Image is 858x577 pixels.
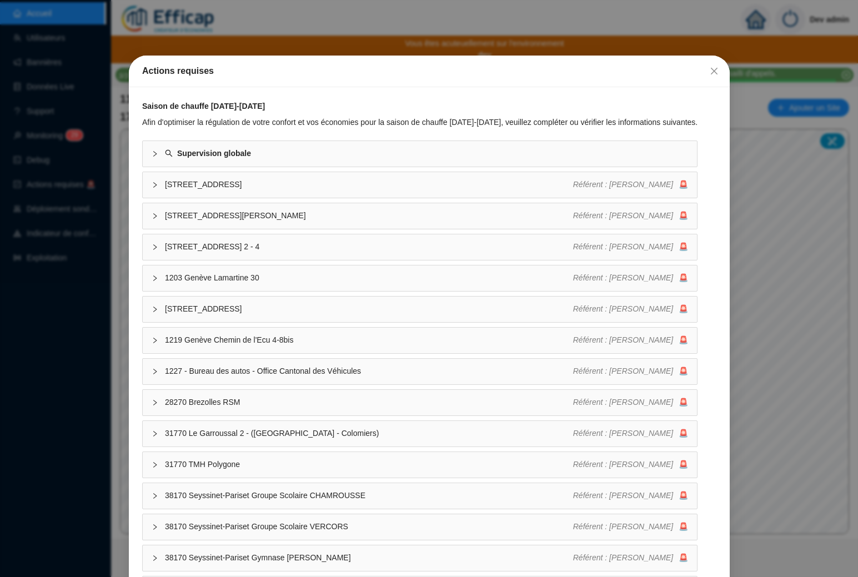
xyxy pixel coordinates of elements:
span: Référent : [PERSON_NAME] [573,522,674,531]
div: 1219 Genève Chemin de l'Ecu 4-8bisRéférent : [PERSON_NAME]🚨 [143,328,697,353]
div: 38170 Seyssinet-Pariset Groupe Scolaire VERCORSRéférent : [PERSON_NAME]🚨 [143,514,697,540]
span: Référent : [PERSON_NAME] [573,553,674,562]
span: 31770 Le Garroussal 2 - ([GEOGRAPHIC_DATA] - Colomiers) [165,428,573,439]
span: Référent : [PERSON_NAME] [573,180,674,189]
div: [STREET_ADDRESS]Référent : [PERSON_NAME]🚨 [143,297,697,322]
span: Référent : [PERSON_NAME] [573,460,674,469]
div: 🚨 [573,521,689,533]
span: [STREET_ADDRESS] 2 - 4 [165,241,573,253]
span: Référent : [PERSON_NAME] [573,242,674,251]
span: 38170 Seyssinet-Pariset Groupe Scolaire VERCORS [165,521,573,533]
div: 🚨 [573,334,689,346]
div: 🚨 [573,490,689,501]
div: 🚨 [573,365,689,377]
span: close [709,67,718,76]
div: 🚨 [573,428,689,439]
div: 28270 Brezolles RSMRéférent : [PERSON_NAME]🚨 [143,390,697,415]
span: collapsed [152,150,158,157]
div: [STREET_ADDRESS][PERSON_NAME]Référent : [PERSON_NAME]🚨 [143,203,697,229]
span: Référent : [PERSON_NAME] [573,335,674,344]
div: 🚨 [573,552,689,564]
span: search [165,149,173,157]
span: collapsed [152,493,158,499]
span: collapsed [152,306,158,313]
span: collapsed [152,555,158,561]
span: Référent : [PERSON_NAME] [573,398,674,407]
div: Actions requises [142,64,716,78]
div: 38170 Seyssinet-Pariset Gymnase [PERSON_NAME]Référent : [PERSON_NAME]🚨 [143,545,697,571]
span: 1219 Genève Chemin de l'Ecu 4-8bis [165,334,573,346]
div: Afin d'optimiser la régulation de votre confort et vos économies pour la saison de chauffe [DATE]... [142,117,698,128]
span: 28270 Brezolles RSM [165,397,573,408]
strong: Saison de chauffe [DATE]-[DATE] [142,102,265,111]
div: 🚨 [573,179,689,190]
div: 🚨 [573,272,689,284]
span: collapsed [152,244,158,250]
span: Fermer [705,67,722,76]
div: Supervision globale [143,141,697,167]
span: Référent : [PERSON_NAME] [573,429,674,438]
span: 1203 Genève Lamartine 30 [165,272,573,284]
div: 🚨 [573,210,689,222]
div: 1203 Genève Lamartine 30Référent : [PERSON_NAME]🚨 [143,265,697,291]
span: collapsed [152,275,158,282]
span: Référent : [PERSON_NAME] [573,273,674,282]
span: collapsed [152,182,158,188]
span: Référent : [PERSON_NAME] [573,491,674,500]
div: [STREET_ADDRESS]Référent : [PERSON_NAME]🚨 [143,172,697,198]
span: 1227 - Bureau des autos - Office Cantonal des Véhicules [165,365,573,377]
strong: Supervision globale [177,149,251,158]
span: collapsed [152,524,158,530]
span: Référent : [PERSON_NAME] [573,304,674,313]
div: 🚨 [573,459,689,470]
span: [STREET_ADDRESS] [165,303,573,315]
span: [STREET_ADDRESS] [165,179,573,190]
div: 1227 - Bureau des autos - Office Cantonal des VéhiculesRéférent : [PERSON_NAME]🚨 [143,359,697,384]
span: collapsed [152,368,158,375]
button: Close [705,62,722,80]
div: 31770 TMH PolygoneRéférent : [PERSON_NAME]🚨 [143,452,697,478]
div: 🚨 [573,241,689,253]
div: 🚨 [573,303,689,315]
span: collapsed [152,430,158,437]
span: collapsed [152,461,158,468]
div: [STREET_ADDRESS] 2 - 4Référent : [PERSON_NAME]🚨 [143,234,697,260]
span: 31770 TMH Polygone [165,459,573,470]
span: collapsed [152,399,158,406]
span: Référent : [PERSON_NAME] [573,211,674,220]
span: collapsed [152,337,158,344]
span: Référent : [PERSON_NAME] [573,367,674,375]
span: 38170 Seyssinet-Pariset Gymnase [PERSON_NAME] [165,552,573,564]
div: 38170 Seyssinet-Pariset Groupe Scolaire CHAMROUSSERéférent : [PERSON_NAME]🚨 [143,483,697,509]
span: 38170 Seyssinet-Pariset Groupe Scolaire CHAMROUSSE [165,490,573,501]
span: collapsed [152,213,158,219]
div: 🚨 [573,397,689,408]
div: 31770 Le Garroussal 2 - ([GEOGRAPHIC_DATA] - Colomiers)Référent : [PERSON_NAME]🚨 [143,421,697,446]
span: [STREET_ADDRESS][PERSON_NAME] [165,210,573,222]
